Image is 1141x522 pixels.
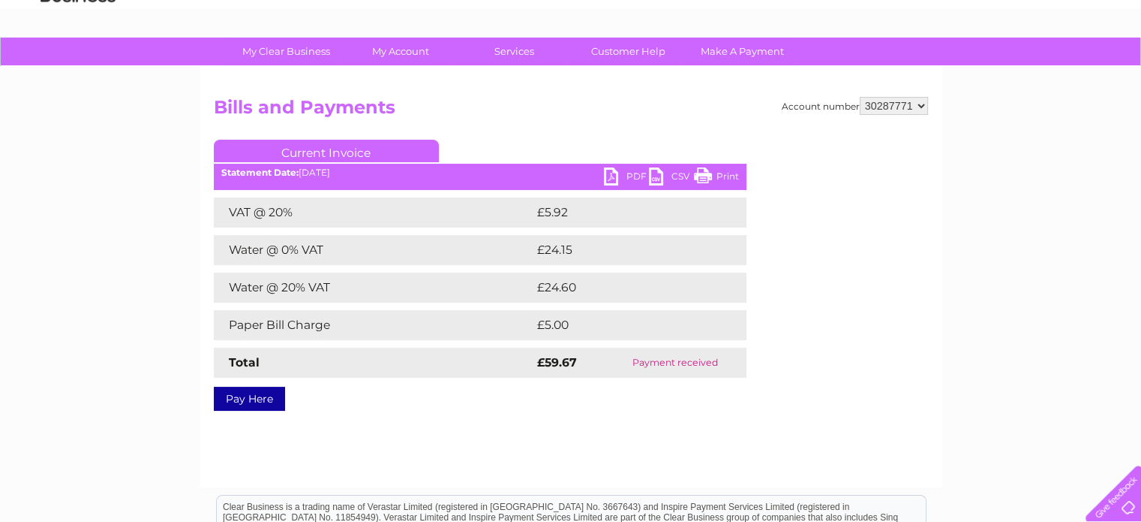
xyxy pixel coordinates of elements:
td: £24.15 [533,235,715,265]
a: Contact [1041,64,1078,75]
td: Payment received [605,348,746,378]
td: £24.60 [533,273,717,303]
a: Current Invoice [214,140,439,162]
a: Log out [1091,64,1127,75]
a: 0333 014 3131 [858,8,962,26]
a: Print [694,167,739,189]
a: Water [877,64,905,75]
a: Customer Help [566,38,690,65]
img: logo.png [40,39,116,85]
a: Make A Payment [680,38,804,65]
strong: Total [229,355,260,370]
td: Water @ 0% VAT [214,235,533,265]
a: Blog [1010,64,1032,75]
a: Telecoms [956,64,1001,75]
td: VAT @ 20% [214,198,533,228]
a: Energy [914,64,947,75]
a: My Account [338,38,462,65]
td: Paper Bill Charge [214,310,533,340]
td: £5.00 [533,310,712,340]
a: PDF [604,167,649,189]
a: Pay Here [214,387,285,411]
td: £5.92 [533,198,711,228]
h2: Bills and Payments [214,97,928,125]
div: Account number [782,97,928,115]
div: Clear Business is a trading name of Verastar Limited (registered in [GEOGRAPHIC_DATA] No. 3667643... [217,8,926,73]
td: Water @ 20% VAT [214,273,533,303]
a: CSV [649,167,694,189]
b: Statement Date: [221,167,299,178]
strong: £59.67 [537,355,577,370]
a: My Clear Business [224,38,348,65]
a: Services [452,38,576,65]
div: [DATE] [214,167,746,178]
